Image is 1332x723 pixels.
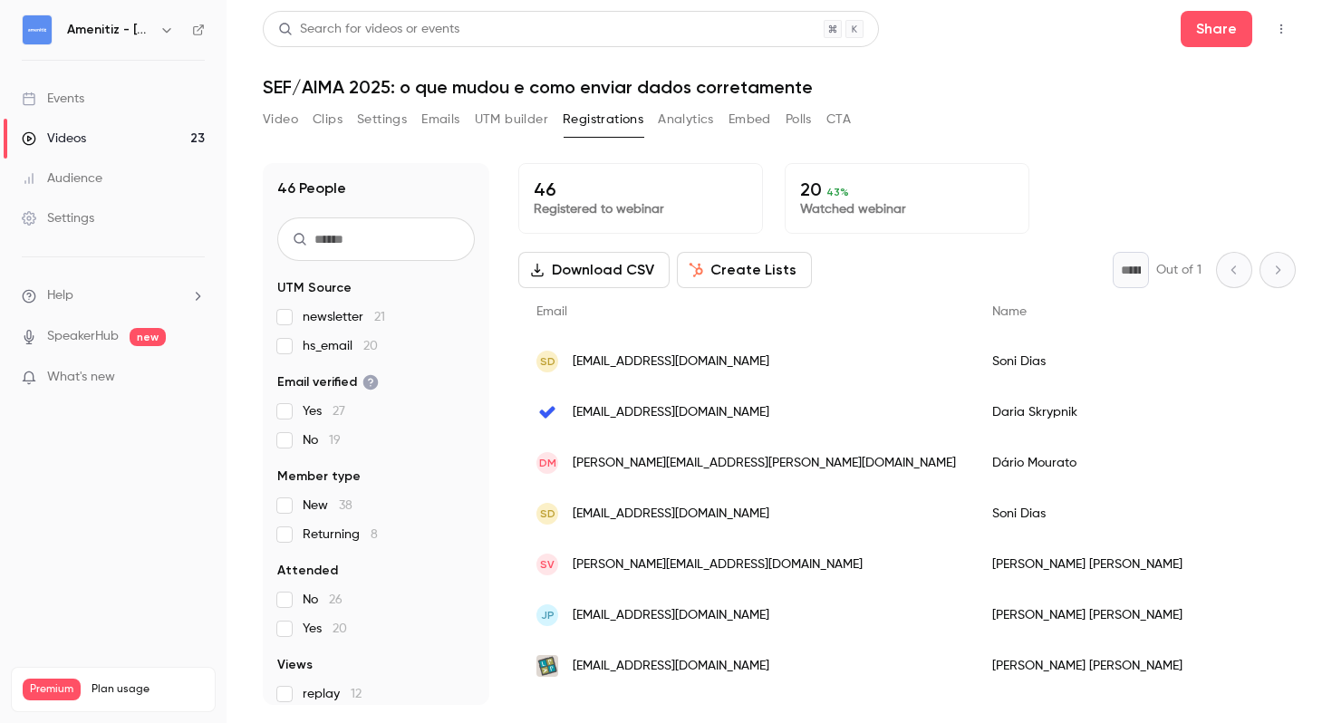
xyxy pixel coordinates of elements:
div: Settings [22,209,94,227]
span: UTM Source [277,279,352,297]
span: Attended [277,562,338,580]
button: Share [1181,11,1252,47]
span: No [303,431,341,449]
span: [PERSON_NAME][EMAIL_ADDRESS][DOMAIN_NAME] [573,555,863,574]
span: Member type [277,468,361,486]
p: 20 [800,178,1014,200]
span: [EMAIL_ADDRESS][DOMAIN_NAME] [573,352,769,371]
img: lpapereira.com [536,655,558,677]
span: What's new [47,368,115,387]
span: DM [539,455,556,471]
button: UTM builder [475,105,548,134]
h1: SEF/AIMA 2025: o que mudou e como enviar dados corretamente [263,76,1296,98]
img: chekin.com [536,401,558,423]
span: Email [536,305,567,318]
span: Returning [303,525,378,544]
li: help-dropdown-opener [22,286,205,305]
button: Settings [357,105,407,134]
button: Top Bar Actions [1267,14,1296,43]
button: Embed [729,105,771,134]
p: 46 [534,178,748,200]
span: [EMAIL_ADDRESS][DOMAIN_NAME] [573,606,769,625]
div: Audience [22,169,102,188]
span: SD [540,353,555,370]
span: Help [47,286,73,305]
h1: 46 People [277,178,346,199]
span: [EMAIL_ADDRESS][DOMAIN_NAME] [573,403,769,422]
button: Registrations [563,105,643,134]
span: Yes [303,620,347,638]
iframe: Noticeable Trigger [183,370,205,386]
span: 12 [351,688,362,700]
img: Amenitiz - Portugal 🇵🇹 [23,15,52,44]
button: Clips [313,105,343,134]
button: Download CSV [518,252,670,288]
span: Premium [23,679,81,700]
span: 19 [329,434,341,447]
span: 26 [329,593,343,606]
span: Name [992,305,1027,318]
span: newsletter [303,308,385,326]
span: [PERSON_NAME][EMAIL_ADDRESS][PERSON_NAME][DOMAIN_NAME] [573,454,956,473]
span: Yes [303,402,345,420]
span: 20 [363,340,378,352]
span: 8 [371,528,378,541]
span: 27 [333,405,345,418]
h6: Amenitiz - [GEOGRAPHIC_DATA] 🇵🇹 [67,21,152,39]
span: New [303,496,352,515]
span: SV [540,556,555,573]
div: Videos [22,130,86,148]
span: hs_email [303,337,378,355]
button: Polls [786,105,812,134]
span: Email verified [277,373,379,391]
span: Plan usage [92,682,204,697]
span: 38 [339,499,352,512]
p: Registered to webinar [534,200,748,218]
span: 43 % [826,186,849,198]
button: CTA [826,105,851,134]
span: 21 [374,311,385,323]
p: Out of 1 [1156,261,1202,279]
button: Create Lists [677,252,812,288]
button: Analytics [658,105,714,134]
button: Emails [421,105,459,134]
span: [EMAIL_ADDRESS][DOMAIN_NAME] [573,657,769,676]
span: replay [303,685,362,703]
div: Events [22,90,84,108]
span: JP [541,607,555,623]
span: 20 [333,622,347,635]
span: SD [540,506,555,522]
span: No [303,591,343,609]
p: Watched webinar [800,200,1014,218]
button: Video [263,105,298,134]
span: [EMAIL_ADDRESS][DOMAIN_NAME] [573,505,769,524]
span: Views [277,656,313,674]
span: new [130,328,166,346]
div: Search for videos or events [278,20,459,39]
a: SpeakerHub [47,327,119,346]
